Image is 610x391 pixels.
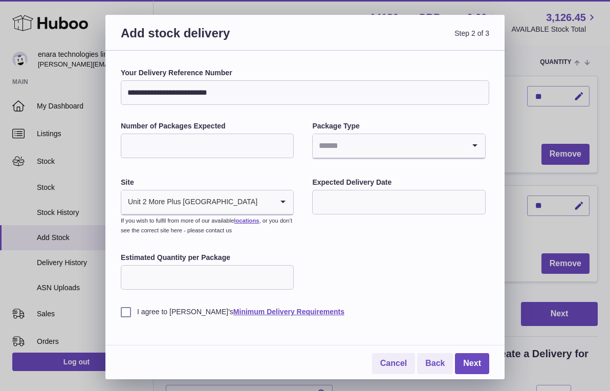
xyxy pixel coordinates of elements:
a: Minimum Delivery Requirements [233,308,344,316]
label: Estimated Quantity per Package [121,253,294,263]
label: Package Type [312,121,485,131]
div: Search for option [313,134,485,159]
label: Your Delivery Reference Number [121,68,489,78]
small: If you wish to fulfil from more of our available , or you don’t see the correct site here - pleas... [121,218,292,233]
span: Step 2 of 3 [305,25,489,53]
label: I agree to [PERSON_NAME]'s [121,307,489,317]
div: Search for option [121,190,293,215]
input: Search for option [258,190,273,214]
label: Site [121,178,294,187]
label: Expected Delivery Date [312,178,485,187]
span: Unit 2 More Plus [GEOGRAPHIC_DATA] [121,190,258,214]
a: Cancel [372,353,415,374]
label: Number of Packages Expected [121,121,294,131]
a: Next [455,353,489,374]
a: Back [417,353,453,374]
input: Search for option [313,134,464,158]
h3: Add stock delivery [121,25,305,53]
a: locations [234,218,259,224]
